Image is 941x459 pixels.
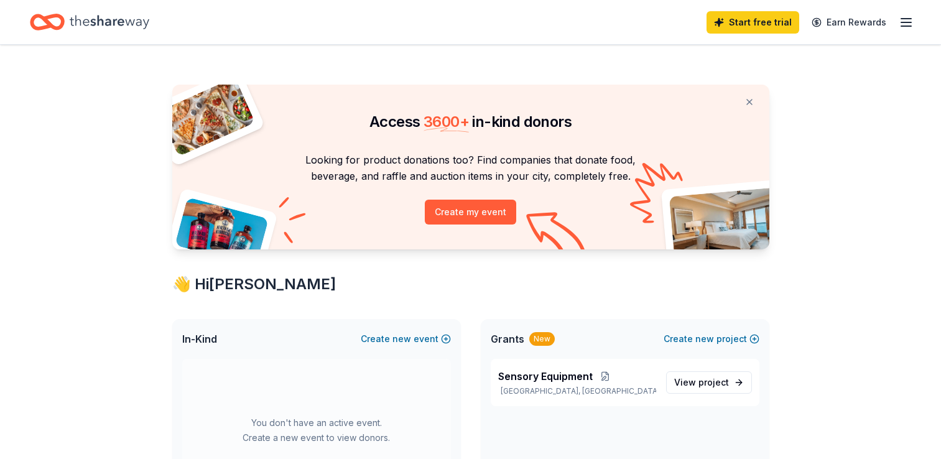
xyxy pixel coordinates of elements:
[698,377,729,387] span: project
[526,212,588,259] img: Curvy arrow
[369,113,572,131] span: Access in-kind donors
[666,371,752,394] a: View project
[182,331,217,346] span: In-Kind
[498,386,656,396] p: [GEOGRAPHIC_DATA], [GEOGRAPHIC_DATA]
[804,11,894,34] a: Earn Rewards
[172,274,769,294] div: 👋 Hi [PERSON_NAME]
[424,113,469,131] span: 3600 +
[392,331,411,346] span: new
[425,200,516,225] button: Create my event
[529,332,555,346] div: New
[158,77,255,157] img: Pizza
[664,331,759,346] button: Createnewproject
[187,152,754,185] p: Looking for product donations too? Find companies that donate food, beverage, and raffle and auct...
[674,375,729,390] span: View
[30,7,149,37] a: Home
[498,369,593,384] span: Sensory Equipment
[707,11,799,34] a: Start free trial
[361,331,451,346] button: Createnewevent
[695,331,714,346] span: new
[491,331,524,346] span: Grants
